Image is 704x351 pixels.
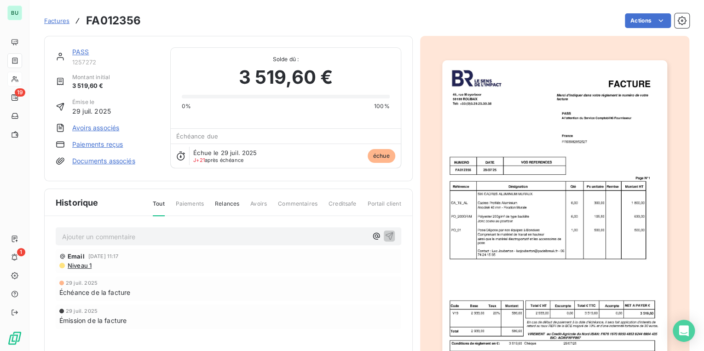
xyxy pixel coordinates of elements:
[44,17,69,24] span: Factures
[44,16,69,25] a: Factures
[215,200,239,215] span: Relances
[72,106,111,116] span: 29 juil. 2025
[15,88,25,97] span: 19
[72,48,89,56] a: PASS
[72,73,110,81] span: Montant initial
[329,200,357,215] span: Creditsafe
[86,12,141,29] h3: FA012356
[72,98,111,106] span: Émise le
[625,13,671,28] button: Actions
[368,149,395,163] span: échue
[182,55,389,63] span: Solde dû :
[72,123,119,132] a: Avoirs associés
[59,288,130,297] span: Échéance de la facture
[56,196,98,209] span: Historique
[176,200,204,215] span: Paiements
[367,200,401,215] span: Portail client
[153,200,165,216] span: Tout
[278,200,317,215] span: Commentaires
[7,331,22,345] img: Logo LeanPay
[59,316,127,325] span: Émission de la facture
[72,140,123,149] a: Paiements reçus
[239,63,333,91] span: 3 519,60 €
[374,102,390,110] span: 100%
[67,262,92,269] span: Niveau 1
[193,157,205,163] span: J+21
[72,58,159,66] span: 1257272
[66,280,98,286] span: 29 juil. 2025
[66,308,98,314] span: 29 juil. 2025
[250,200,267,215] span: Avoirs
[182,102,191,110] span: 0%
[176,132,218,140] span: Échéance due
[193,157,243,163] span: après échéance
[72,156,135,166] a: Documents associés
[72,81,110,91] span: 3 519,60 €
[673,320,695,342] div: Open Intercom Messenger
[7,6,22,20] div: BU
[17,248,25,256] span: 1
[68,253,85,260] span: Email
[88,253,119,259] span: [DATE] 11:17
[7,90,22,105] a: 19
[193,149,257,156] span: Échue le 29 juil. 2025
